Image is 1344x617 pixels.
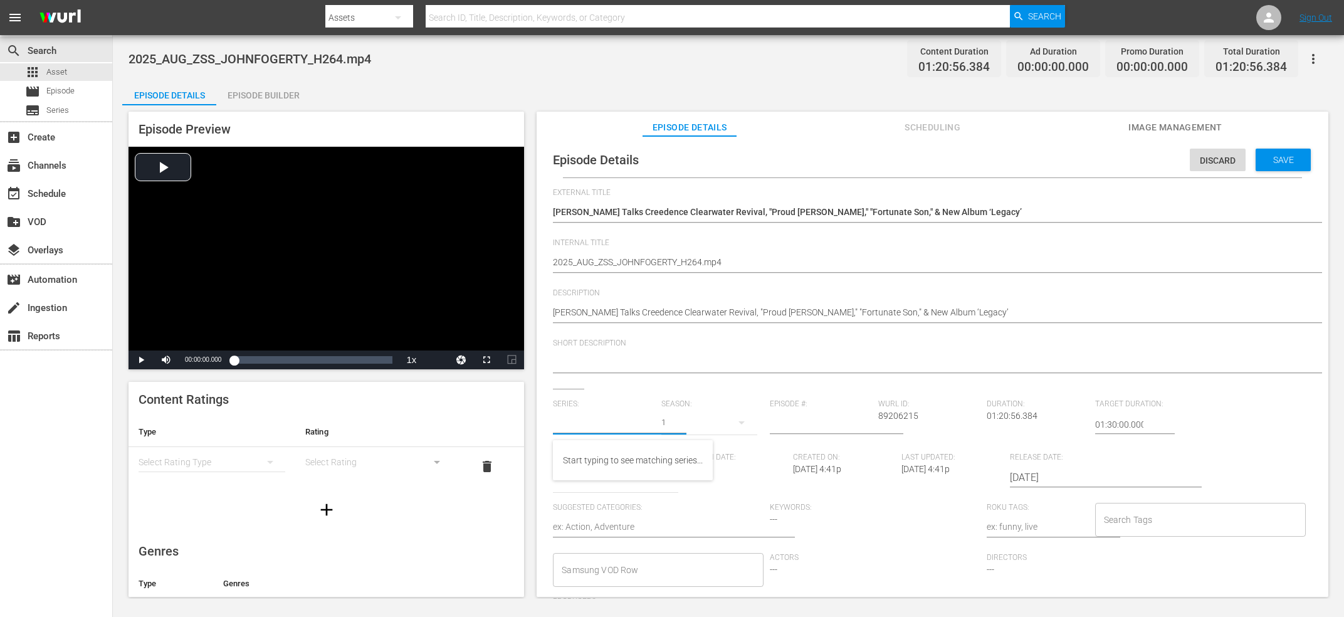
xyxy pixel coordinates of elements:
[449,351,474,369] button: Jump To Time
[480,459,495,474] span: delete
[553,288,1306,298] span: Description
[1215,43,1287,60] div: Total Duration
[46,104,69,117] span: Series
[643,120,737,135] span: Episode Details
[6,214,21,229] span: VOD
[6,243,21,258] span: Overlays
[918,60,990,75] span: 01:20:56.384
[553,399,655,409] span: Series:
[139,544,179,559] span: Genres
[25,84,40,99] span: Episode
[1010,5,1065,28] button: Search
[185,356,221,363] span: 00:00:00.000
[770,564,777,574] span: ---
[1095,399,1197,409] span: Target Duration:
[234,356,392,364] div: Progress Bar
[793,453,895,463] span: Created On:
[770,399,872,409] span: Episode #:
[987,411,1037,421] span: 01:20:56.384
[987,503,1089,513] span: Roku Tags:
[886,120,980,135] span: Scheduling
[553,188,1306,198] span: External Title
[1017,60,1089,75] span: 00:00:00.000
[30,3,90,33] img: ans4CAIJ8jUAAAAAAAAAAAAAAAAAAAAAAAAgQb4GAAAAAAAAAAAAAAAAAAAAAAAAJMjXAAAAAAAAAAAAAAAAAAAAAAAAgAT5G...
[987,564,994,574] span: ---
[553,206,1306,221] textarea: [PERSON_NAME] Talks Creedence Clearwater Revival, "Proud [PERSON_NAME]," "Fortunate Son," & New A...
[139,392,229,407] span: Content Ratings
[139,122,231,137] span: Episode Preview
[129,147,524,369] div: Video Player
[6,43,21,58] span: Search
[1017,43,1089,60] div: Ad Duration
[6,130,21,145] span: Create
[122,80,216,110] div: Episode Details
[1299,13,1332,23] a: Sign Out
[1010,453,1170,463] span: Release Date:
[216,80,310,105] button: Episode Builder
[1116,60,1188,75] span: 00:00:00.000
[685,453,787,463] span: Publish Date:
[987,553,1197,563] span: Directors
[472,451,502,482] button: delete
[6,272,21,287] span: Automation
[8,10,23,25] span: menu
[878,399,980,409] span: Wurl ID:
[553,503,764,513] span: Suggested Categories:
[553,238,1306,248] span: Internal Title
[399,351,424,369] button: Playback Rate
[770,503,980,513] span: Keywords:
[661,405,757,440] div: 1
[6,300,21,315] span: Ingestion
[213,569,483,599] th: Genres
[1190,149,1246,171] button: Discard
[1256,149,1311,171] button: Save
[901,464,950,474] span: [DATE] 4:41p
[878,411,918,421] span: 89206215
[6,329,21,344] span: Reports
[553,339,1306,349] span: Short Description
[295,417,462,447] th: Rating
[129,51,371,66] span: 2025_AUG_ZSS_JOHNFOGERTY_H264.mp4
[770,553,980,563] span: Actors
[987,399,1089,409] span: Duration:
[553,306,1306,321] textarea: [PERSON_NAME] Talks Creedence Clearwater Revival, "Proud [PERSON_NAME]," "Fortunate Son," & New A...
[122,80,216,105] button: Episode Details
[553,152,639,167] span: Episode Details
[129,351,154,369] button: Play
[661,399,764,409] span: Season:
[25,103,40,118] span: Series
[793,464,841,474] span: [DATE] 4:41p
[770,514,777,524] span: ---
[46,85,75,97] span: Episode
[1263,155,1304,165] span: Save
[129,417,524,486] table: simple table
[6,186,21,201] span: Schedule
[1128,120,1222,135] span: Image Management
[1190,156,1246,166] span: Discard
[553,256,1306,271] textarea: 2025_AUG_ZSS_JOHNFOGERTY_H264.mp4
[129,569,213,599] th: Type
[553,597,764,607] span: Producers
[46,66,67,78] span: Asset
[25,65,40,80] span: Asset
[901,453,1004,463] span: Last Updated:
[918,43,990,60] div: Content Duration
[1116,43,1188,60] div: Promo Duration
[474,351,499,369] button: Fullscreen
[1215,60,1287,75] span: 01:20:56.384
[216,80,310,110] div: Episode Builder
[129,417,295,447] th: Type
[1028,5,1061,28] span: Search
[154,351,179,369] button: Mute
[499,351,524,369] button: Picture-in-Picture
[563,445,703,475] div: Start typing to see matching series...
[6,158,21,173] span: Channels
